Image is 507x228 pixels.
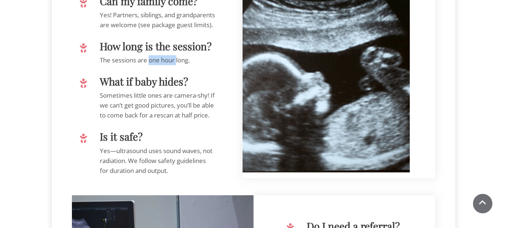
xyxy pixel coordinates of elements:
[100,90,215,120] p: Sometimes little ones are camera-shy! If we can’t get good pictures, you’ll be able to come back ...
[100,41,212,51] h3: How long is the session?
[100,145,215,175] p: Yes—ultrasound uses sound waves, not radiation. We follow safety guidelines for duration and output.
[100,131,143,142] h3: Is it safe?
[100,75,188,88] span: What if baby hides?
[100,10,215,30] p: Yes! Partners, siblings, and grandparents are welcome (see package guest limits).
[100,55,215,65] p: The sessions are one hour long.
